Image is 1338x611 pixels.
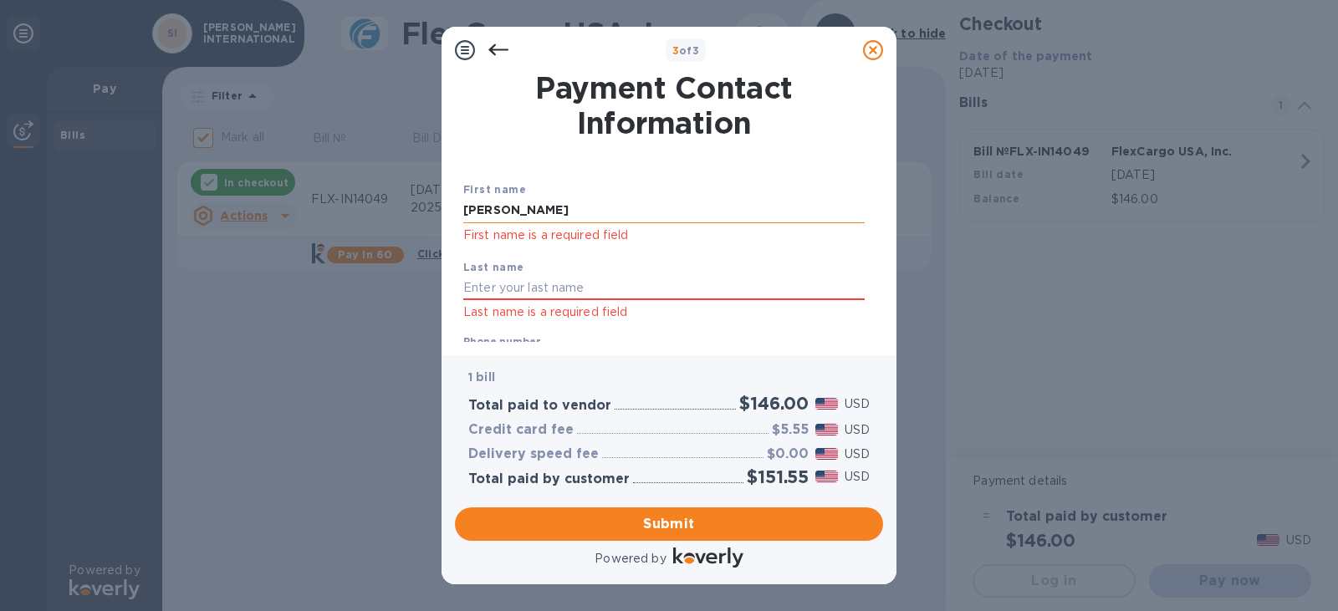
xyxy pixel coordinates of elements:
p: Powered by [595,550,666,568]
p: First name is a required field [463,226,865,245]
h3: Delivery speed fee [468,446,599,462]
p: Last name is a required field [463,303,865,322]
span: 3 [672,44,679,57]
label: Phone number [463,337,540,347]
p: USD [845,395,870,413]
p: USD [845,468,870,486]
h2: $151.55 [747,466,809,487]
h3: Total paid to vendor [468,398,611,414]
h2: $146.00 [739,393,809,414]
img: USD [815,471,838,482]
p: USD [845,421,870,439]
h3: Total paid by customer [468,471,630,487]
h3: $0.00 [767,446,809,462]
img: Logo [673,547,743,568]
span: Submit [468,514,870,534]
input: Enter your last name [463,276,865,301]
input: Enter your first name [463,198,865,223]
h1: Payment Contact Information [463,70,865,140]
h3: $5.55 [772,422,809,438]
b: of 3 [672,44,700,57]
img: USD [815,424,838,435]
b: First name [463,183,526,196]
img: USD [815,448,838,460]
button: Submit [455,507,883,541]
img: USD [815,398,838,410]
p: USD [845,446,870,463]
b: 1 bill [468,370,495,384]
h3: Credit card fee [468,422,574,438]
b: Last name [463,261,524,273]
